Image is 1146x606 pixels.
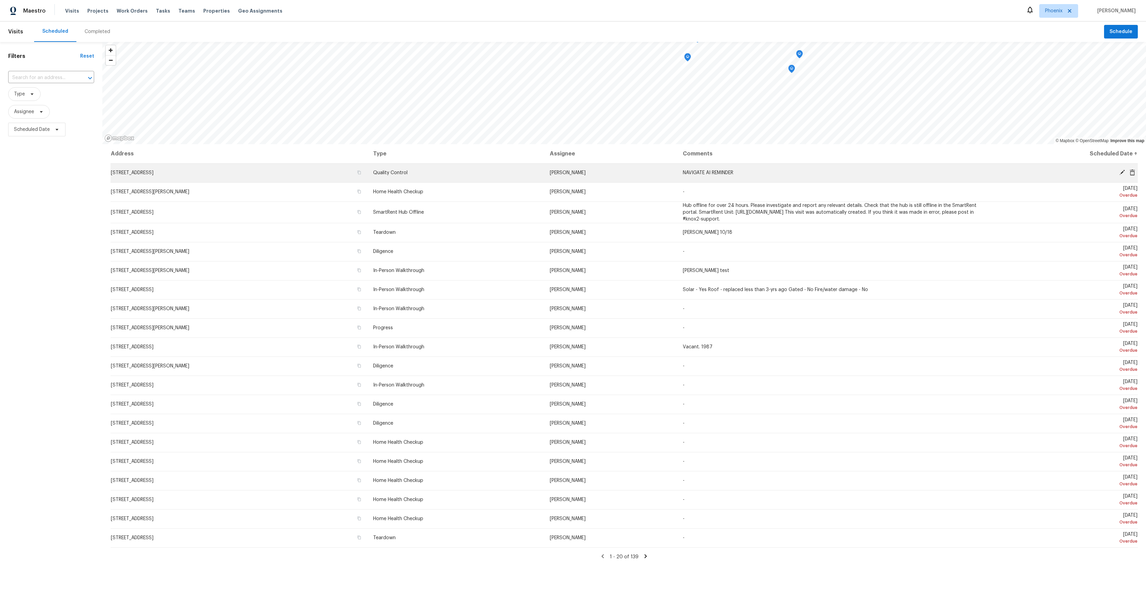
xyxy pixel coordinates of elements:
div: Overdue [991,538,1137,545]
button: Zoom out [106,55,116,65]
span: [STREET_ADDRESS] [111,402,153,407]
button: Copy Address [356,305,362,312]
button: Copy Address [356,267,362,273]
span: [STREET_ADDRESS] [111,478,153,483]
span: Zoom out [106,56,116,65]
span: In-Person Walkthrough [373,306,424,311]
span: Visits [8,24,23,39]
span: [STREET_ADDRESS] [111,535,153,540]
span: [STREET_ADDRESS] [111,230,153,235]
button: Copy Address [356,344,362,350]
span: Diligence [373,402,393,407]
span: [DATE] [991,437,1137,449]
span: - [683,421,685,426]
span: Vacant. 1987 [683,345,712,349]
button: Copy Address [356,496,362,502]
span: [PERSON_NAME] [550,535,586,540]
span: [DATE] [991,532,1137,545]
span: Work Orders [117,7,148,14]
span: - [683,325,685,330]
div: Map marker [796,50,803,61]
div: Overdue [991,461,1137,468]
span: [PERSON_NAME] [550,364,586,368]
span: Schedule [1110,28,1132,36]
span: [STREET_ADDRESS] [111,459,153,464]
span: [PERSON_NAME] test [683,268,729,273]
span: - [683,190,685,194]
span: Edit [1117,169,1127,176]
span: - [683,497,685,502]
span: Diligence [373,364,393,368]
div: Overdue [991,252,1137,258]
span: [STREET_ADDRESS][PERSON_NAME] [111,190,189,194]
span: [PERSON_NAME] [550,287,586,292]
span: [STREET_ADDRESS] [111,421,153,426]
span: Solar - Yes Roof - replaced less than 3-yrs ago Gated - No Fire/water damage - No [683,287,868,292]
span: [PERSON_NAME] [550,497,586,502]
div: Overdue [991,404,1137,411]
button: Copy Address [356,458,362,464]
span: [STREET_ADDRESS] [111,497,153,502]
a: Mapbox homepage [104,134,134,142]
span: Home Health Checkup [373,497,423,502]
span: [STREET_ADDRESS][PERSON_NAME] [111,325,189,330]
span: [STREET_ADDRESS] [111,440,153,445]
span: [DATE] [991,284,1137,297]
span: - [683,402,685,407]
span: SmartRent Hub Offline [373,210,424,215]
span: [STREET_ADDRESS] [111,516,153,521]
span: In-Person Walkthrough [373,287,424,292]
span: Home Health Checkup [373,459,423,464]
span: Cancel [1127,169,1137,176]
th: Address [111,144,368,163]
span: Home Health Checkup [373,190,423,194]
div: Overdue [991,309,1137,316]
button: Copy Address [356,169,362,176]
span: Geo Assignments [238,7,282,14]
span: [PERSON_NAME] [550,478,586,483]
button: Copy Address [356,401,362,407]
div: Overdue [991,442,1137,449]
a: OpenStreetMap [1075,138,1108,143]
span: [STREET_ADDRESS] [111,287,153,292]
span: - [683,364,685,368]
div: Scheduled [42,28,68,35]
span: - [683,440,685,445]
span: Assignee [14,108,34,115]
button: Copy Address [356,382,362,388]
span: In-Person Walkthrough [373,345,424,349]
span: [PERSON_NAME] 10/18 [683,230,732,235]
span: [STREET_ADDRESS][PERSON_NAME] [111,249,189,254]
div: Overdue [991,423,1137,430]
div: Map marker [684,53,691,64]
span: - [683,516,685,521]
span: [PERSON_NAME] [550,306,586,311]
input: Search for an address... [8,73,75,83]
span: [DATE] [991,456,1137,468]
span: [DATE] [991,494,1137,506]
span: Home Health Checkup [373,440,423,445]
span: Projects [87,7,108,14]
span: Diligence [373,421,393,426]
div: Overdue [991,192,1137,199]
span: Teams [178,7,195,14]
div: Overdue [991,290,1137,297]
span: [DATE] [991,513,1137,526]
button: Copy Address [356,209,362,215]
span: [PERSON_NAME] [550,421,586,426]
button: Copy Address [356,420,362,426]
span: Phoenix [1045,7,1062,14]
span: NAVIGATE AI REMINDER [683,170,733,175]
th: Comments [677,144,986,163]
span: Tasks [156,9,170,13]
span: Properties [203,7,230,14]
button: Schedule [1104,25,1138,39]
span: - [683,535,685,540]
div: Reset [80,53,94,60]
span: In-Person Walkthrough [373,268,424,273]
span: [DATE] [991,322,1137,335]
span: [STREET_ADDRESS] [111,345,153,349]
span: [DATE] [991,246,1137,258]
div: Overdue [991,366,1137,373]
span: [STREET_ADDRESS] [111,170,153,175]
